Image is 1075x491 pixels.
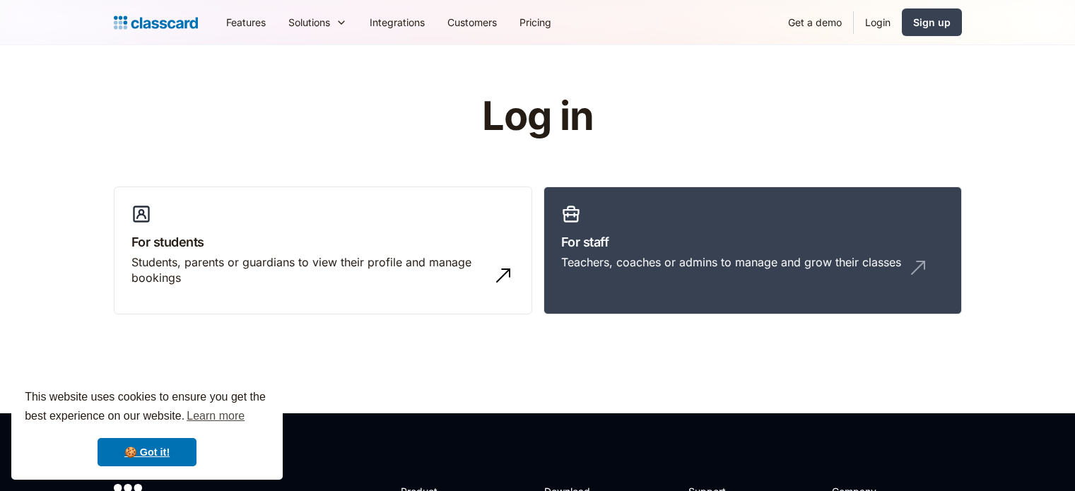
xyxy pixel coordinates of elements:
[215,6,277,38] a: Features
[25,389,269,427] span: This website uses cookies to ensure you get the best experience on our website.
[114,13,198,32] a: Logo
[131,232,515,252] h3: For students
[561,254,901,270] div: Teachers, coaches or admins to manage and grow their classes
[777,6,853,38] a: Get a demo
[114,187,532,315] a: For studentsStudents, parents or guardians to view their profile and manage bookings
[184,406,247,427] a: learn more about cookies
[98,438,196,466] a: dismiss cookie message
[313,95,762,138] h1: Log in
[913,15,951,30] div: Sign up
[436,6,508,38] a: Customers
[544,187,962,315] a: For staffTeachers, coaches or admins to manage and grow their classes
[288,15,330,30] div: Solutions
[854,6,902,38] a: Login
[358,6,436,38] a: Integrations
[131,254,486,286] div: Students, parents or guardians to view their profile and manage bookings
[277,6,358,38] div: Solutions
[902,8,962,36] a: Sign up
[508,6,563,38] a: Pricing
[11,375,283,480] div: cookieconsent
[561,232,944,252] h3: For staff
